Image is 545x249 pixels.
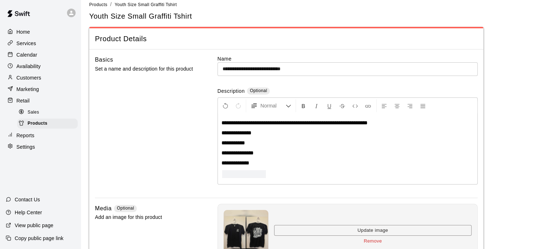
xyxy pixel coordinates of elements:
[6,61,75,72] a: Availability
[16,28,30,35] p: Home
[6,27,75,37] a: Home
[28,120,47,127] span: Products
[89,1,107,7] a: Products
[219,99,231,112] button: Undo
[310,99,322,112] button: Format Italics
[95,204,112,213] h6: Media
[16,63,41,70] p: Availability
[274,225,472,236] button: Update image
[17,107,78,118] div: Sales
[274,236,472,247] button: Remove
[6,142,75,152] a: Settings
[16,40,36,47] p: Services
[15,209,42,216] p: Help Center
[17,118,81,129] a: Products
[336,99,348,112] button: Format Strikethrough
[16,74,41,81] p: Customers
[115,2,177,7] span: Youth Size Small Graffiti Tshirt
[15,235,63,242] p: Copy public page link
[15,196,40,203] p: Contact Us
[95,34,478,44] span: Product Details
[349,99,361,112] button: Insert Code
[16,86,39,93] p: Marketing
[16,51,37,58] p: Calendar
[217,87,245,96] label: Description
[89,11,192,21] h5: Youth Size Small Graffiti Tshirt
[217,55,478,62] label: Name
[260,102,286,109] span: Normal
[16,143,35,150] p: Settings
[250,88,267,93] span: Optional
[28,109,39,116] span: Sales
[6,95,75,106] a: Retail
[16,132,34,139] p: Reports
[6,84,75,95] a: Marketing
[95,64,195,73] p: Set a name and description for this product
[297,99,310,112] button: Format Bold
[362,99,374,112] button: Insert Link
[232,99,244,112] button: Redo
[6,72,75,83] a: Customers
[15,222,53,229] p: View public page
[391,99,403,112] button: Center Align
[110,1,112,8] li: /
[6,130,75,141] a: Reports
[378,99,390,112] button: Left Align
[95,213,195,222] p: Add an image for this product
[16,97,30,104] p: Retail
[17,107,81,118] a: Sales
[6,38,75,49] a: Services
[323,99,335,112] button: Format Underline
[17,119,78,129] div: Products
[404,99,416,112] button: Right Align
[117,206,134,211] span: Optional
[89,2,107,7] span: Products
[417,99,429,112] button: Justify Align
[89,1,536,9] nav: breadcrumb
[248,99,294,112] button: Formatting Options
[6,49,75,60] a: Calendar
[95,55,113,64] h6: Basics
